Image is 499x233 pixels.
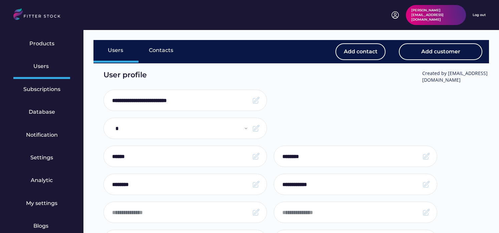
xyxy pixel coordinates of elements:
[29,40,54,47] div: Products
[149,47,173,54] div: Contacts
[252,208,260,216] img: Frame.svg
[33,63,50,70] div: Users
[471,206,492,226] iframe: chat widget
[31,177,53,184] div: Analytic
[473,13,486,17] div: Log out
[252,124,260,132] img: Frame.svg
[422,152,430,160] img: Frame.svg
[335,43,386,60] button: Add contact
[422,70,489,83] div: Created by [EMAIL_ADDRESS][DOMAIN_NAME]
[252,152,260,160] img: Frame.svg
[252,96,260,104] img: Frame.svg
[411,8,461,22] div: [PERSON_NAME][EMAIL_ADDRESS][DOMAIN_NAME]
[23,86,60,93] div: Subscriptions
[26,200,57,207] div: My settings
[252,180,260,188] img: Frame.svg
[391,11,399,19] img: profile-circle.svg
[33,222,50,230] div: Blogs
[26,131,58,139] div: Notification
[30,154,53,161] div: Settings
[13,8,66,22] img: LOGO.svg
[103,70,422,80] div: User profile
[108,47,124,54] div: Users
[422,180,430,188] img: Frame.svg
[422,208,430,216] img: Frame.svg
[29,108,55,116] div: Database
[399,43,482,60] button: Add customer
